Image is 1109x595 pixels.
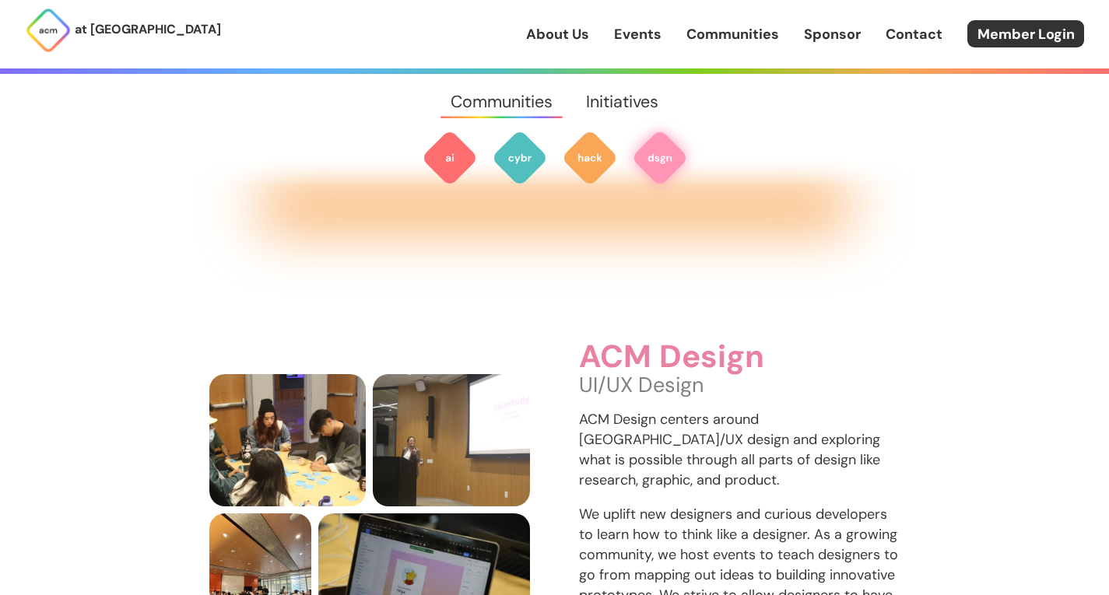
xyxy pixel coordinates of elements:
img: ACM Logo [25,7,72,54]
img: ACM Hack [562,130,618,186]
img: ACM Design [632,130,688,186]
a: Communities [433,74,569,130]
h3: ACM Design [579,340,900,375]
a: Sponsor [804,24,861,44]
a: Communities [686,24,779,44]
a: Member Login [967,20,1084,47]
img: People brainstorming designs on sticky notes [209,374,367,507]
img: ACM AI [422,130,478,186]
a: About Us [526,24,589,44]
p: at [GEOGRAPHIC_DATA] [75,19,221,40]
a: at [GEOGRAPHIC_DATA] [25,7,221,54]
a: Events [614,24,662,44]
a: Contact [886,24,942,44]
p: ACM Design centers around [GEOGRAPHIC_DATA]/UX design and exploring what is possible through all ... [579,409,900,490]
p: UI/UX Design [579,375,900,395]
img: ACM Cyber [492,130,548,186]
img: Design presenter presenting [373,374,530,507]
a: Initiatives [570,74,676,130]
